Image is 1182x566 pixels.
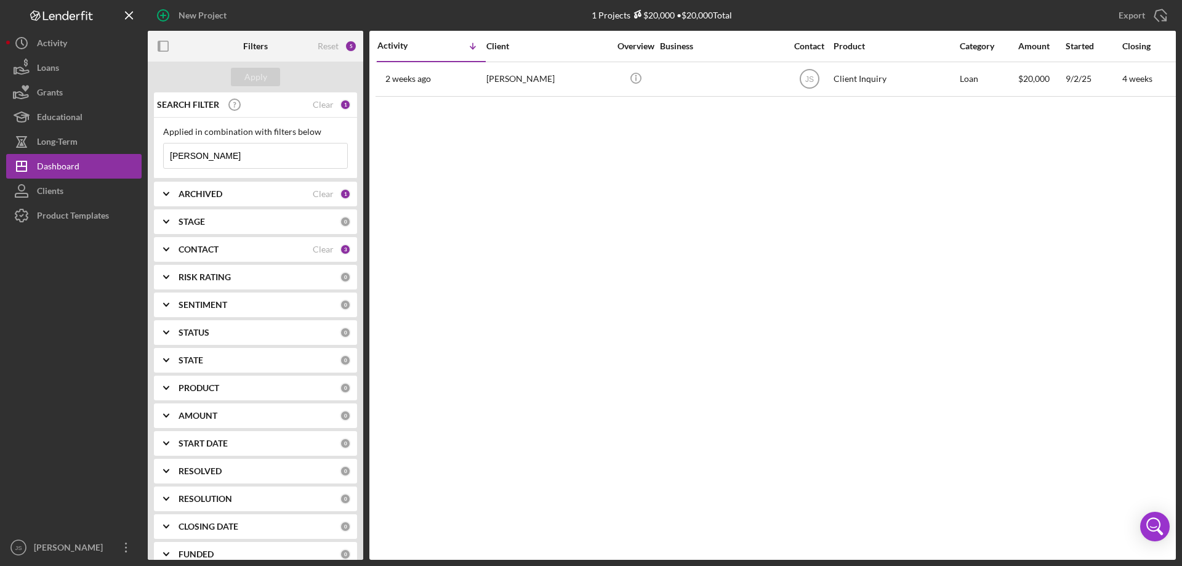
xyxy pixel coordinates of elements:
div: Long-Term [37,129,78,157]
b: CONTACT [179,245,219,254]
div: $20,000 [630,10,675,20]
button: Long-Term [6,129,142,154]
button: Export [1106,3,1176,28]
span: $20,000 [1018,73,1050,84]
button: Grants [6,80,142,105]
div: New Project [179,3,227,28]
b: STATE [179,355,203,365]
div: Started [1066,41,1121,51]
div: Client Inquiry [834,63,957,95]
div: 0 [340,355,351,366]
b: SEARCH FILTER [157,100,219,110]
button: Dashboard [6,154,142,179]
button: Product Templates [6,203,142,228]
div: Grants [37,80,63,108]
div: 5 [345,40,357,52]
div: 0 [340,216,351,227]
button: New Project [148,3,239,28]
div: Applied in combination with filters below [163,127,348,137]
div: 1 [340,99,351,110]
div: Category [960,41,1017,51]
div: Educational [37,105,82,132]
div: Apply [244,68,267,86]
b: Filters [243,41,268,51]
b: RESOLUTION [179,494,232,504]
div: [PERSON_NAME] [486,63,609,95]
div: 0 [340,493,351,504]
time: 2025-09-04 16:14 [385,74,431,84]
div: 0 [340,299,351,310]
div: Overview [613,41,659,51]
b: STATUS [179,328,209,338]
button: Apply [231,68,280,86]
div: Product Templates [37,203,109,231]
text: JS [805,75,813,84]
div: Clients [37,179,63,206]
div: Activity [377,41,432,51]
div: Clear [313,100,334,110]
b: CLOSING DATE [179,522,238,532]
button: Clients [6,179,142,203]
div: [PERSON_NAME] [31,535,111,563]
div: Amount [1018,41,1064,51]
div: Clear [313,189,334,199]
div: 0 [340,521,351,532]
b: SENTIMENT [179,300,227,310]
div: 0 [340,410,351,421]
time: 4 weeks [1122,73,1152,84]
div: 9/2/25 [1066,63,1121,95]
div: 3 [340,244,351,255]
b: STAGE [179,217,205,227]
div: 0 [340,327,351,338]
div: Clear [313,245,334,254]
div: 0 [340,466,351,477]
div: 0 [340,549,351,560]
div: Product [834,41,957,51]
div: Export [1119,3,1145,28]
div: 1 [340,188,351,200]
div: 0 [340,382,351,394]
div: Loans [37,55,59,83]
button: Activity [6,31,142,55]
div: Reset [318,41,339,51]
b: AMOUNT [179,411,217,421]
div: Dashboard [37,154,79,182]
button: JS[PERSON_NAME] [6,535,142,560]
b: ARCHIVED [179,189,222,199]
button: Loans [6,55,142,80]
div: Loan [960,63,1017,95]
div: 1 Projects • $20,000 Total [592,10,732,20]
b: RISK RATING [179,272,231,282]
div: 0 [340,272,351,283]
div: Contact [786,41,832,51]
b: FUNDED [179,549,214,559]
div: 0 [340,438,351,449]
b: RESOLVED [179,466,222,476]
div: Open Intercom Messenger [1140,512,1170,541]
div: Business [660,41,783,51]
div: Activity [37,31,67,59]
b: START DATE [179,439,228,448]
div: Client [486,41,609,51]
text: JS [15,544,22,551]
b: PRODUCT [179,383,219,393]
button: Educational [6,105,142,129]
